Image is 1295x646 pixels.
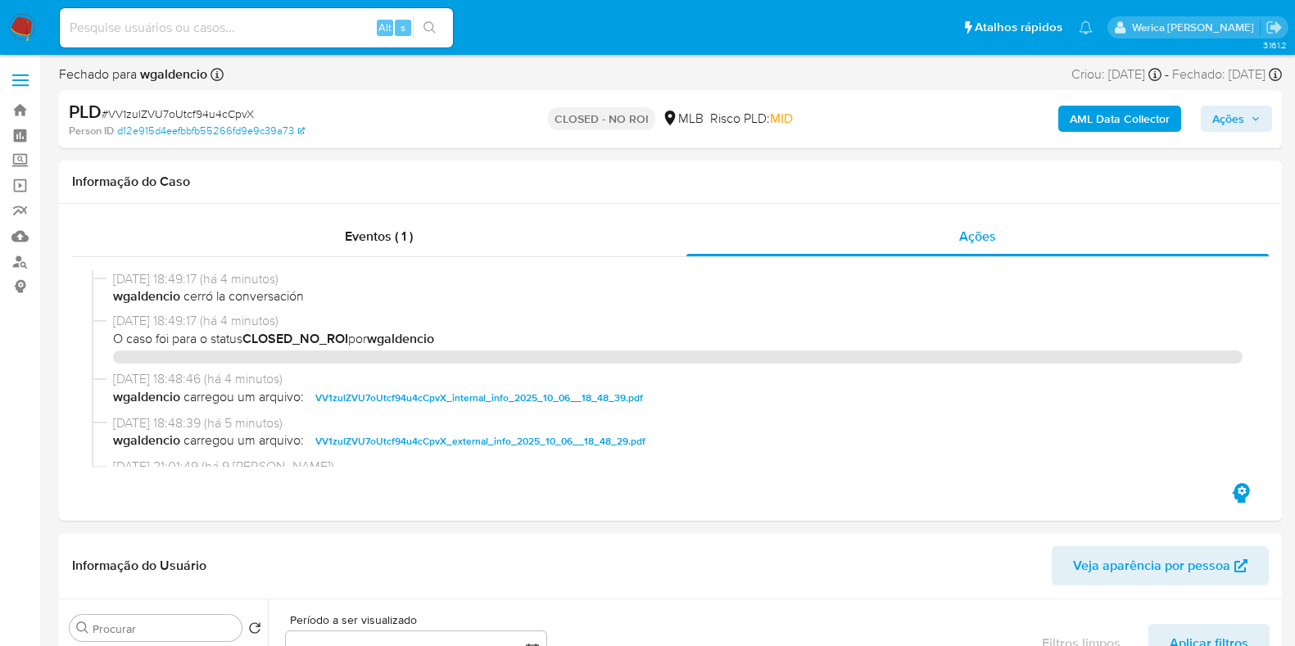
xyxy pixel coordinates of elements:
[1266,19,1283,36] a: Sair
[959,227,996,246] span: Ações
[59,66,207,84] span: Fechado para
[69,124,114,138] b: Person ID
[1052,546,1269,585] button: Veja aparência por pessoa
[117,124,305,138] a: d12e915d4eefbbfb55266fd9e9c39a73
[1165,66,1169,84] span: -
[1201,106,1272,132] button: Ações
[1079,20,1093,34] a: Notificações
[102,106,254,122] span: # VV1zulZVU7oUtcf94u4cCpvX
[378,20,392,35] span: Alt
[710,110,793,128] span: Risco PLD:
[548,107,655,130] p: CLOSED - NO ROI
[662,110,704,128] div: MLB
[72,558,206,574] h1: Informação do Usuário
[1132,20,1260,35] p: werica.jgaldencio@mercadolivre.com
[975,19,1062,36] span: Atalhos rápidos
[69,98,102,124] b: PLD
[137,65,207,84] b: wgaldencio
[345,227,413,246] span: Eventos ( 1 )
[76,621,89,635] button: Procurar
[1172,66,1282,84] div: Fechado: [DATE]
[770,109,793,128] span: MID
[1071,66,1161,84] div: Criou: [DATE]
[248,621,261,639] button: Retornar ao pedido padrão
[1073,546,1230,585] span: Veja aparência por pessoa
[1212,106,1244,132] span: Ações
[401,20,405,35] span: s
[60,17,453,38] input: Pesquise usuários ou casos...
[1058,106,1181,132] button: AML Data Collector
[1070,106,1170,132] b: AML Data Collector
[72,174,1269,190] h1: Informação do Caso
[413,16,446,39] button: search-icon
[93,621,235,636] input: Procurar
